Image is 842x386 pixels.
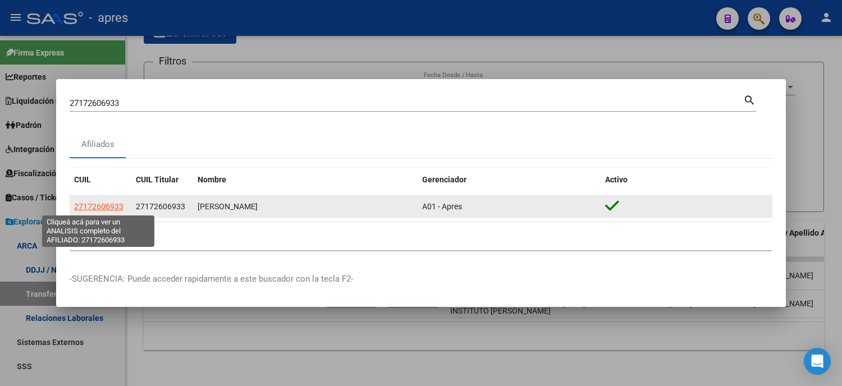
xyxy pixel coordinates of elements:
[193,168,418,192] datatable-header-cell: Nombre
[81,138,115,151] div: Afiliados
[131,168,193,192] datatable-header-cell: CUIL Titular
[70,168,131,192] datatable-header-cell: CUIL
[422,202,462,211] span: A01 - Apres
[743,93,756,106] mat-icon: search
[74,202,123,211] span: 27172606933
[422,175,466,184] span: Gerenciador
[70,222,772,250] div: 1 total
[601,168,772,192] datatable-header-cell: Activo
[804,348,831,375] div: Open Intercom Messenger
[74,175,91,184] span: CUIL
[136,202,185,211] span: 27172606933
[418,168,601,192] datatable-header-cell: Gerenciador
[70,273,772,286] p: -SUGERENCIA: Puede acceder rapidamente a este buscador con la tecla F2-
[198,175,226,184] span: Nombre
[136,175,179,184] span: CUIL Titular
[198,200,413,213] div: [PERSON_NAME]
[605,175,628,184] span: Activo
